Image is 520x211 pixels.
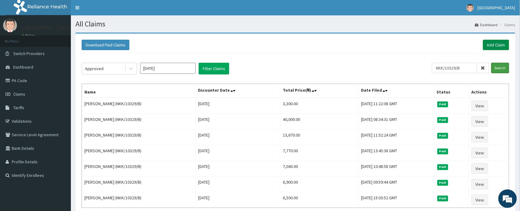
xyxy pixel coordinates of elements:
[196,161,280,177] td: [DATE]
[82,177,196,192] td: [PERSON_NAME] (NKK/10329/B)
[280,129,359,145] td: 13,670.00
[437,133,449,138] span: Paid
[491,63,509,73] input: Search
[140,63,196,74] input: Select Month and Year
[3,143,117,165] textarea: Type your message and hit 'Enter'
[82,84,196,98] th: Name
[280,84,359,98] th: Total Price(₦)
[432,63,477,73] input: Search by HMO ID
[13,91,25,97] span: Claims
[469,84,509,98] th: Actions
[82,161,196,177] td: [PERSON_NAME] (NKK/10329/B)
[359,84,434,98] th: Date Filed
[437,149,449,154] span: Paid
[13,64,33,70] span: Dashboard
[82,129,196,145] td: [PERSON_NAME] (NKK/10329/B)
[359,177,434,192] td: [DATE] 09:59:44 GMT
[280,161,359,177] td: 7,040.00
[359,161,434,177] td: [DATE] 10:48:58 GMT
[13,51,45,56] span: Switch Providers
[22,34,36,38] a: Online
[478,5,515,10] span: [GEOGRAPHIC_DATA]
[472,148,488,158] a: View
[196,145,280,161] td: [DATE]
[196,98,280,114] td: [DATE]
[280,114,359,129] td: 40,000.00
[196,129,280,145] td: [DATE]
[32,34,104,42] div: Chat with us now
[36,65,85,127] span: We're online!
[475,22,498,27] a: Dashboard
[437,196,449,201] span: Paid
[280,177,359,192] td: 6,900.00
[359,192,434,208] td: [DATE] 15:03:52 GMT
[437,102,449,107] span: Paid
[22,25,72,30] p: [GEOGRAPHIC_DATA]
[82,40,129,50] button: Download Paid Claims
[472,101,488,111] a: View
[472,132,488,142] a: View
[359,129,434,145] td: [DATE] 11:52:24 GMT
[359,98,434,114] td: [DATE] 11:22:08 GMT
[472,195,488,205] a: View
[472,116,488,127] a: View
[483,40,509,50] a: Add Claim
[85,66,104,72] div: Approved
[199,63,229,74] button: Filter Claims
[437,117,449,123] span: Paid
[280,98,359,114] td: 3,300.00
[82,145,196,161] td: [PERSON_NAME] (NKK/10329/B)
[101,3,116,18] div: Minimize live chat window
[196,177,280,192] td: [DATE]
[196,192,280,208] td: [DATE]
[75,20,515,28] h1: All Claims
[82,98,196,114] td: [PERSON_NAME] (NKK/10329/B)
[466,4,474,12] img: User Image
[82,192,196,208] td: [PERSON_NAME] (NKK/10329/B)
[11,31,25,46] img: d_794563401_company_1708531726252_794563401
[280,145,359,161] td: 7,770.00
[359,145,434,161] td: [DATE] 13:45:38 GMT
[472,179,488,189] a: View
[280,192,359,208] td: 6,500.00
[13,105,24,110] span: Tariffs
[3,18,17,32] img: User Image
[498,22,515,27] li: Claims
[472,163,488,174] a: View
[437,180,449,185] span: Paid
[196,114,280,129] td: [DATE]
[434,84,469,98] th: Status
[196,84,280,98] th: Encounter Date
[82,114,196,129] td: [PERSON_NAME] (NKK/10329/B)
[437,164,449,170] span: Paid
[359,114,434,129] td: [DATE] 08:34:31 GMT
